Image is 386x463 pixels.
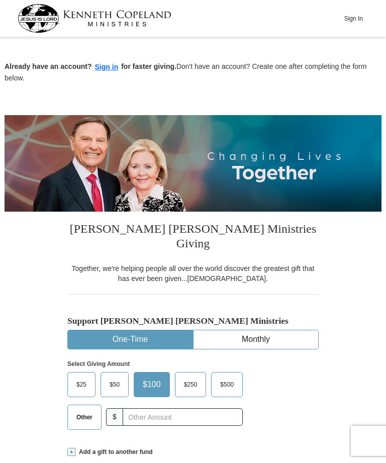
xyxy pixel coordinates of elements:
h5: Support [PERSON_NAME] [PERSON_NAME] Ministries [67,316,319,326]
span: $ [106,408,123,426]
span: $100 [138,377,166,392]
button: Sign In [338,11,368,26]
img: kcm-header-logo.svg [18,4,171,33]
p: Don't have an account? Create one after completing the form below. [5,61,381,83]
strong: Select Giving Amount [67,360,130,367]
button: Sign in [92,61,122,73]
strong: Already have an account? for faster giving. [5,62,176,70]
span: $50 [105,377,125,392]
span: $25 [71,377,91,392]
button: Monthly [194,330,318,349]
div: Together, we're helping people all over the world discover the greatest gift that has ever been g... [67,263,319,284]
span: Add a gift to another fund [75,448,153,456]
button: One-Time [68,330,192,349]
span: $500 [215,377,239,392]
h3: [PERSON_NAME] [PERSON_NAME] Ministries Giving [67,212,319,263]
input: Other Amount [123,408,243,426]
span: Other [71,410,98,425]
span: $250 [179,377,203,392]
